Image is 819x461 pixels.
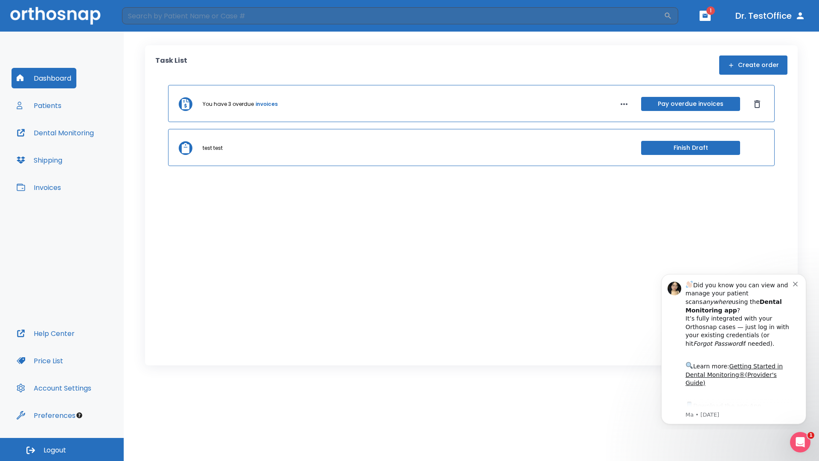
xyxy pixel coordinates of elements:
[76,411,83,419] div: Tooltip anchor
[12,95,67,116] button: Patients
[641,141,740,155] button: Finish Draft
[37,134,145,178] div: Download the app: | ​ Let us know if you need help getting started!
[732,8,809,23] button: Dr. TestOffice
[790,432,810,452] iframe: Intercom live chat
[37,145,145,152] p: Message from Ma, sent 6w ago
[37,136,113,152] a: App Store
[122,7,664,24] input: Search by Patient Name or Case #
[256,100,278,108] a: invoices
[807,432,814,439] span: 1
[12,123,99,143] button: Dental Monitoring
[706,6,715,15] span: 1
[44,446,66,455] span: Logout
[12,68,76,88] button: Dashboard
[203,144,223,152] p: test test
[648,266,819,429] iframe: Intercom notifications message
[155,55,187,75] p: Task List
[10,7,101,24] img: Orthosnap
[12,177,66,198] button: Invoices
[145,13,151,20] button: Dismiss notification
[12,323,80,344] button: Help Center
[641,97,740,111] button: Pay overdue invoices
[12,378,96,398] button: Account Settings
[12,405,81,426] button: Preferences
[12,350,68,371] button: Price List
[719,55,787,75] button: Create order
[12,150,67,170] button: Shipping
[750,97,764,111] button: Dismiss
[203,100,254,108] p: You have 3 overdue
